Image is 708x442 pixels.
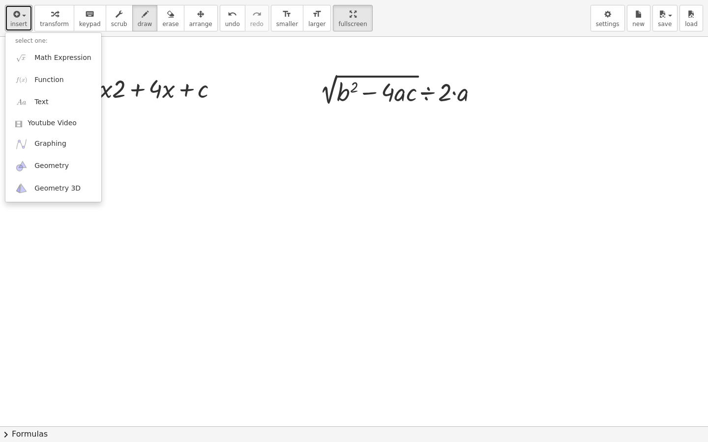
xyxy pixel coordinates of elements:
span: Function [34,75,64,85]
i: undo [228,8,237,20]
span: redo [250,21,264,28]
span: insert [10,21,27,28]
button: insert [5,5,32,31]
button: redoredo [245,5,269,31]
span: keypad [79,21,101,28]
span: Youtube Video [28,118,77,128]
span: larger [308,21,325,28]
button: format_sizelarger [303,5,331,31]
span: Geometry [34,161,69,171]
button: load [679,5,703,31]
button: format_sizesmaller [271,5,303,31]
a: Function [5,69,101,91]
a: Youtube Video [5,113,101,133]
button: erase [157,5,184,31]
button: save [652,5,678,31]
span: save [658,21,672,28]
button: undoundo [220,5,245,31]
a: Text [5,91,101,113]
button: new [627,5,650,31]
li: select one: [5,35,101,47]
button: settings [590,5,625,31]
span: load [685,21,698,28]
span: scrub [111,21,127,28]
img: ggb-geometry.svg [15,160,28,172]
span: draw [138,21,152,28]
img: sqrt_x.png [15,52,28,64]
img: ggb-3d.svg [15,182,28,194]
a: Geometry 3D [5,177,101,199]
button: keyboardkeypad [74,5,106,31]
span: fullscreen [338,21,367,28]
span: Math Expression [34,53,91,63]
i: keyboard [85,8,94,20]
i: redo [252,8,262,20]
span: smaller [276,21,298,28]
a: Geometry [5,155,101,177]
span: arrange [189,21,212,28]
button: arrange [184,5,218,31]
span: undo [225,21,240,28]
span: settings [596,21,619,28]
img: f_x.png [15,74,28,86]
span: Text [34,97,48,107]
button: draw [132,5,158,31]
span: new [632,21,645,28]
span: erase [162,21,178,28]
a: Math Expression [5,47,101,69]
i: format_size [312,8,322,20]
span: transform [40,21,69,28]
a: Graphing [5,133,101,155]
button: fullscreen [333,5,372,31]
button: transform [34,5,74,31]
button: scrub [106,5,133,31]
img: Aa.png [15,96,28,109]
span: Graphing [34,139,66,149]
span: Geometry 3D [34,184,81,193]
img: ggb-graphing.svg [15,138,28,150]
i: format_size [282,8,292,20]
